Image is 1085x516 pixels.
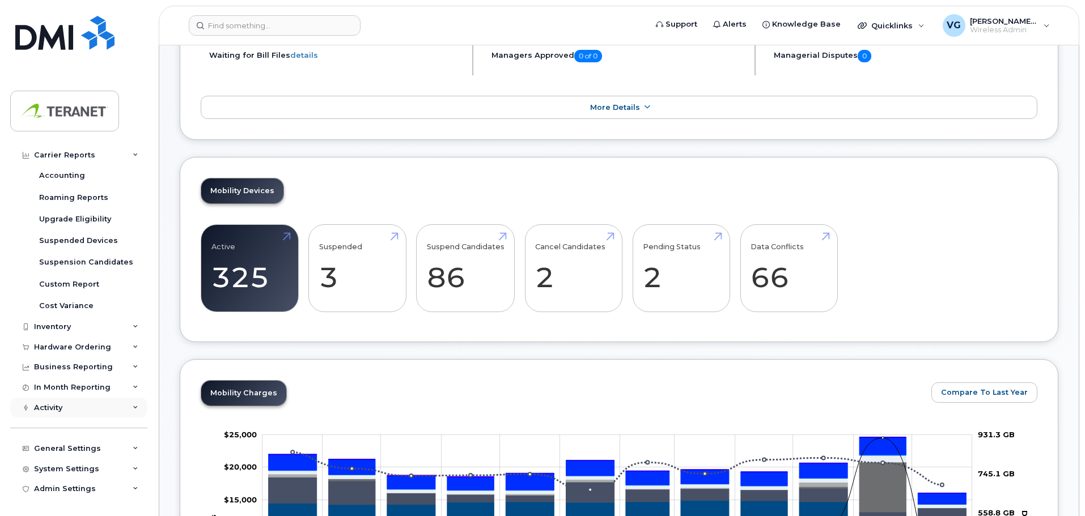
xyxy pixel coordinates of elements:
[970,16,1038,25] span: [PERSON_NAME][DEMOGRAPHIC_DATA]
[224,495,257,504] tspan: $15,000
[269,455,967,508] g: Features
[590,103,640,112] span: More Details
[935,14,1058,37] div: Vince Gismondi
[290,50,318,59] a: details
[648,13,705,36] a: Support
[931,382,1037,403] button: Compare To Last Year
[535,231,612,306] a: Cancel Candidates 2
[224,430,257,439] tspan: $25,000
[871,21,913,30] span: Quicklinks
[755,13,849,36] a: Knowledge Base
[850,14,933,37] div: Quicklinks
[269,455,967,505] g: GST
[224,430,257,439] g: $0
[201,178,283,203] a: Mobility Devices
[970,25,1038,35] span: Wireless Admin
[491,50,745,62] h5: Managers Approved
[858,50,871,62] span: 0
[751,231,827,306] a: Data Conflicts 66
[978,430,1015,439] tspan: 931.3 GB
[723,19,747,30] span: Alerts
[224,462,257,471] tspan: $20,000
[947,19,961,32] span: VG
[666,19,697,30] span: Support
[269,437,967,494] g: PST
[643,231,719,306] a: Pending Status 2
[774,50,1037,62] h5: Managerial Disputes
[224,462,257,471] g: $0
[201,381,286,406] a: Mobility Charges
[224,495,257,504] g: $0
[189,15,361,36] input: Find something...
[427,231,505,306] a: Suspend Candidates 86
[319,231,396,306] a: Suspended 3
[978,469,1015,478] tspan: 745.1 GB
[574,50,602,62] span: 0 of 0
[269,438,967,504] g: HST
[211,231,288,306] a: Active 325
[705,13,755,36] a: Alerts
[209,50,463,61] li: Waiting for Bill Files
[772,19,841,30] span: Knowledge Base
[941,387,1028,398] span: Compare To Last Year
